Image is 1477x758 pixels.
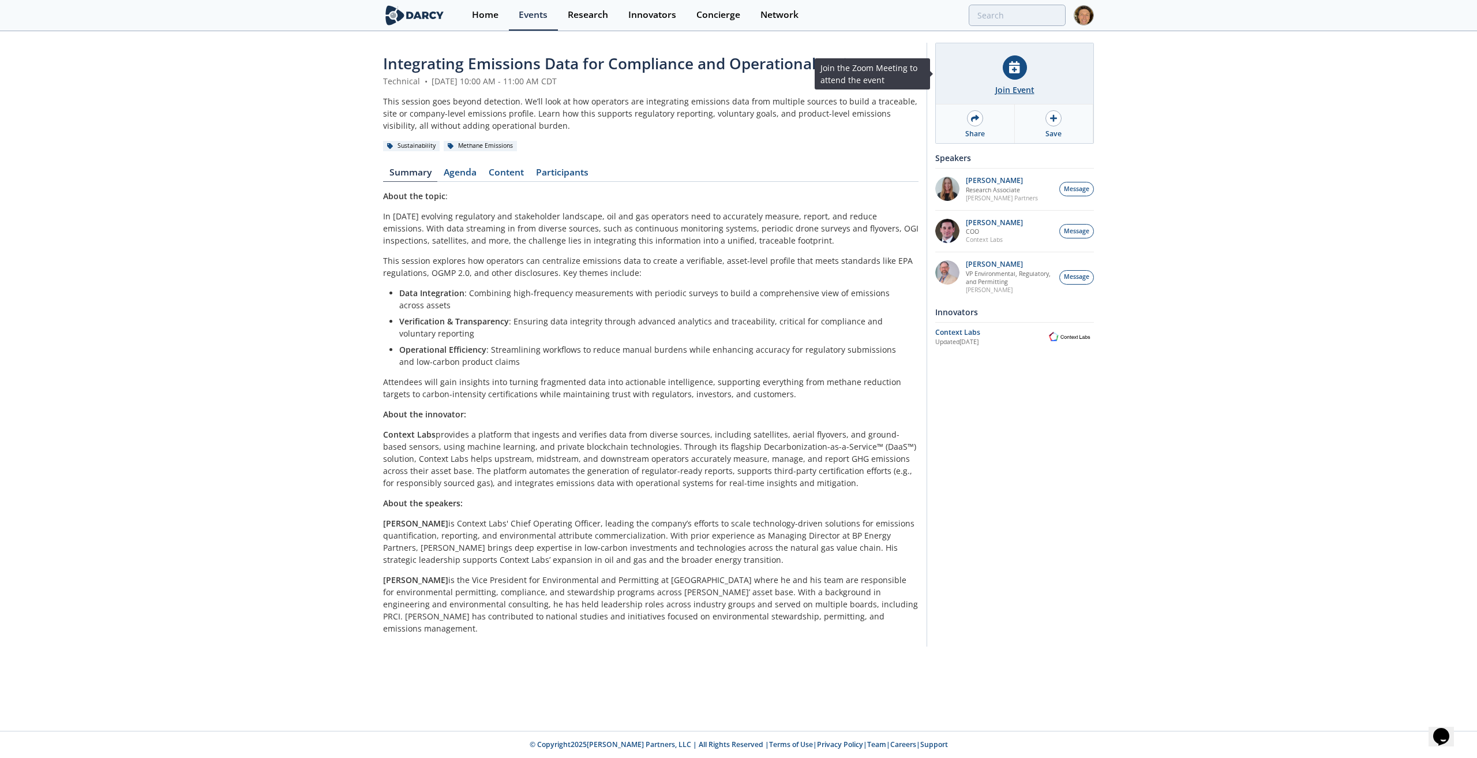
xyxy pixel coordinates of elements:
span: • [422,76,429,87]
div: Share [965,129,985,139]
button: Message [1059,224,1094,238]
strong: [PERSON_NAME] [383,518,448,529]
li: : Ensuring data integrity through advanced analytics and traceability, critical for compliance an... [399,315,910,339]
img: Profile [1074,5,1094,25]
p: [PERSON_NAME] [966,260,1054,268]
li: : Combining high-frequency measurements with periodic surveys to build a comprehensive view of em... [399,287,910,311]
img: 501ea5c4-0272-445a-a9c3-1e215b6764fd [935,219,959,243]
strong: About the speakers: [383,498,463,509]
p: [PERSON_NAME] [966,177,1038,185]
strong: Operational Efficiency [399,344,486,355]
p: is Context Labs' Chief Operating Officer, leading the company’s efforts to scale technology-drive... [383,517,919,566]
a: Context Labs Updated[DATE] Context Labs [935,327,1094,347]
div: Context Labs [935,327,1045,338]
span: Message [1064,185,1089,194]
img: ed2b4adb-f152-4947-b39b-7b15fa9ececc [935,260,959,285]
strong: [PERSON_NAME] [383,574,448,585]
p: [PERSON_NAME] Partners [966,194,1038,202]
p: In [DATE] evolving regulatory and stakeholder landscape, oil and gas operators need to accurately... [383,210,919,247]
div: Innovators [628,10,676,20]
p: Context Labs [966,236,1023,244]
span: Integrating Emissions Data for Compliance and Operational Action [383,53,866,74]
p: : [383,190,919,202]
strong: Data Integration [399,287,464,298]
div: Updated [DATE] [935,338,1045,347]
p: Attendees will gain insights into turning fragmented data into actionable intelligence, supportin... [383,376,919,400]
p: This session explores how operators can centralize emissions data to create a verifiable, asset-l... [383,255,919,279]
a: Support [920,740,948,749]
div: Research [568,10,608,20]
button: Message [1059,182,1094,196]
div: Network [760,10,799,20]
img: 1e06ca1f-8078-4f37-88bf-70cc52a6e7bd [935,177,959,201]
div: Speakers [935,148,1094,168]
a: Agenda [437,168,482,182]
div: Methane Emissions [444,141,517,151]
span: Message [1064,272,1089,282]
img: Context Labs [1045,330,1094,343]
strong: About the topic [383,191,445,201]
p: COO [966,227,1023,236]
div: Save [1045,129,1062,139]
li: : Streamlining workflows to reduce manual burdens while enhancing accuracy for regulatory submiss... [399,343,910,368]
a: Terms of Use [769,740,813,749]
a: Content [482,168,530,182]
p: [PERSON_NAME] [966,219,1023,227]
strong: About the innovator: [383,409,466,420]
iframe: chat widget [1429,712,1465,746]
a: Team [867,740,886,749]
div: This session goes beyond detection. We’ll look at how operators are integrating emissions data fr... [383,95,919,132]
button: Message [1059,270,1094,285]
div: Innovators [935,302,1094,322]
p: is the Vice President for Environmental and Permitting at [GEOGRAPHIC_DATA] where he and his team... [383,574,919,634]
div: Home [472,10,498,20]
p: [PERSON_NAME] [966,286,1054,294]
span: Message [1064,227,1089,236]
div: Join Event [995,84,1034,96]
strong: Verification & Transparency [399,316,509,327]
div: Concierge [696,10,740,20]
a: Privacy Policy [817,740,863,749]
strong: Context Labs [383,429,436,440]
a: Careers [890,740,916,749]
div: Events [519,10,548,20]
a: Summary [383,168,437,182]
a: Participants [530,168,594,182]
p: VP Environmental, Regulatory, and Permitting [966,270,1054,286]
div: Sustainability [383,141,440,151]
input: Advanced Search [969,5,1066,26]
p: provides a platform that ingests and verifies data from diverse sources, including satellites, ae... [383,428,919,489]
p: Research Associate [966,186,1038,194]
img: logo-wide.svg [383,5,446,25]
p: © Copyright 2025 [PERSON_NAME] Partners, LLC | All Rights Reserved | | | | | [312,740,1165,750]
div: Technical [DATE] 10:00 AM - 11:00 AM CDT [383,75,919,87]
